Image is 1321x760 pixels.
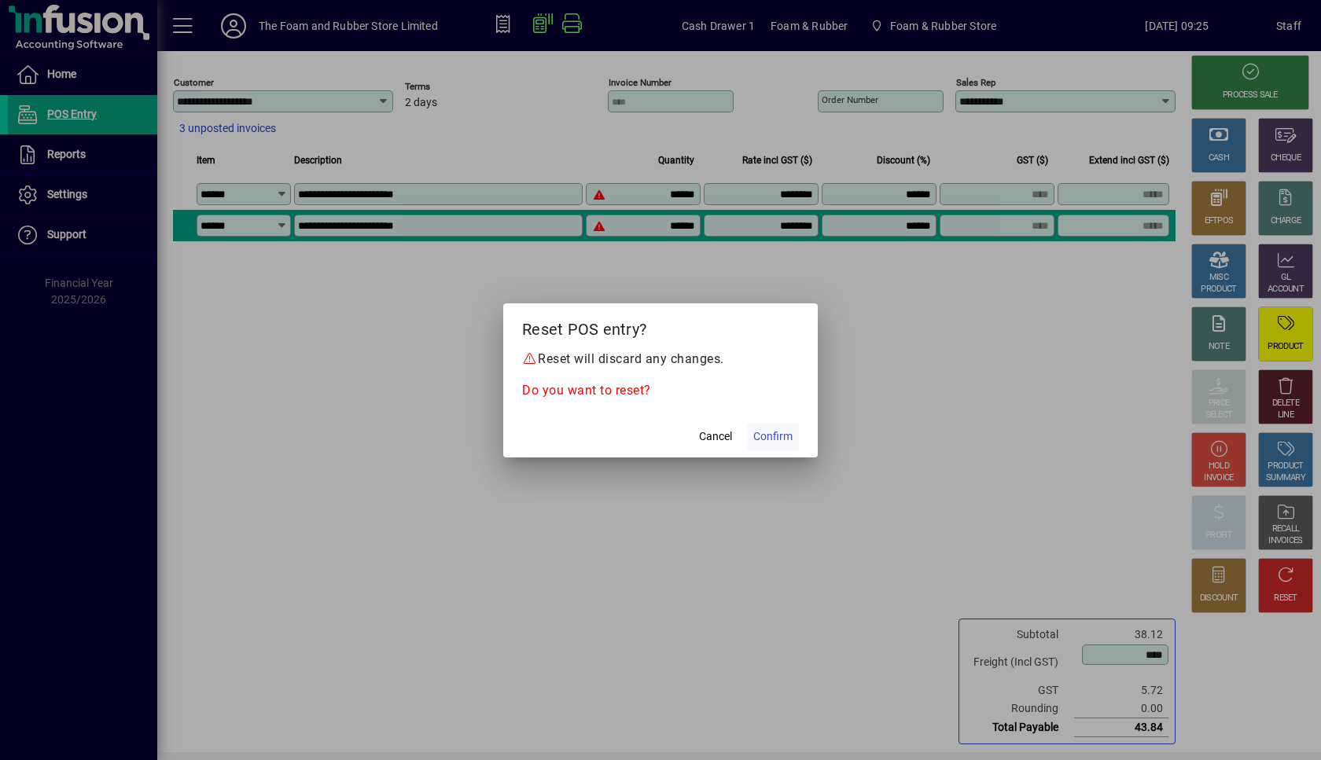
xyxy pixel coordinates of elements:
[690,423,741,451] button: Cancel
[522,350,799,369] p: Reset will discard any changes.
[747,423,799,451] button: Confirm
[503,303,818,349] h2: Reset POS entry?
[699,428,732,445] span: Cancel
[753,428,793,445] span: Confirm
[522,381,799,400] p: Do you want to reset?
